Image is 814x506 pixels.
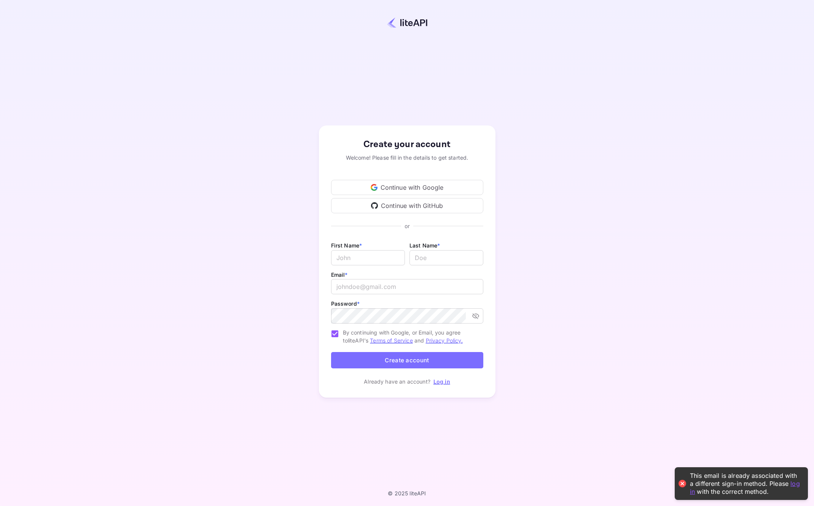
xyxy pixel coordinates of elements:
button: toggle password visibility [469,309,483,323]
div: Create your account [331,138,483,151]
a: Privacy Policy. [426,337,463,344]
label: Last Name [409,242,440,249]
button: Create account [331,352,483,368]
a: log in [690,479,800,495]
label: Email [331,271,348,278]
div: Continue with GitHub [331,198,483,213]
p: Already have an account? [364,378,430,385]
div: Welcome! Please fill in the details to get started. [331,154,483,162]
label: First Name [331,242,362,249]
a: Log in [433,378,450,385]
div: Continue with Google [331,180,483,195]
a: Terms of Service [370,337,413,344]
input: johndoe@gmail.com [331,279,483,294]
img: liteapi [387,17,427,28]
label: Password [331,300,360,307]
input: John [331,250,405,265]
span: By continuing with Google, or Email, you agree to liteAPI's and [343,328,477,344]
p: © 2025 liteAPI [388,490,426,496]
input: Doe [409,250,483,265]
div: This email is already associated with a different sign-in method. Please with the correct method. [690,472,800,495]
